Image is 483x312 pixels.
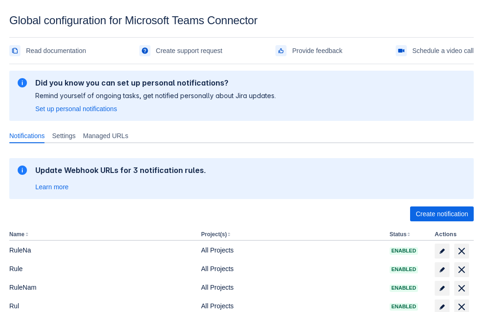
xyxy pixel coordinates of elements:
[396,43,474,58] a: Schedule a video call
[390,231,407,238] button: Status
[438,285,446,292] span: edit
[390,285,418,291] span: Enabled
[9,264,194,273] div: Rule
[456,283,467,294] span: delete
[156,43,222,58] span: Create support request
[398,47,405,54] span: videoCall
[9,283,194,292] div: RuleNam
[438,303,446,311] span: edit
[17,77,28,88] span: information
[139,43,222,58] a: Create support request
[201,231,227,238] button: Project(s)
[83,131,128,140] span: Managed URLs
[9,231,25,238] button: Name
[35,104,117,113] a: Set up personal notifications
[35,166,206,175] h2: Update Webhook URLs for 3 notification rules.
[277,47,285,54] span: feedback
[416,206,468,221] span: Create notification
[35,78,276,87] h2: Did you know you can set up personal notifications?
[201,264,382,273] div: All Projects
[17,165,28,176] span: information
[390,304,418,309] span: Enabled
[9,301,194,311] div: Rul
[410,206,474,221] button: Create notification
[201,283,382,292] div: All Projects
[141,47,149,54] span: support
[431,229,474,241] th: Actions
[456,246,467,257] span: delete
[201,301,382,311] div: All Projects
[275,43,342,58] a: Provide feedback
[26,43,86,58] span: Read documentation
[9,14,474,27] div: Global configuration for Microsoft Teams Connector
[9,43,86,58] a: Read documentation
[35,182,69,192] a: Learn more
[292,43,342,58] span: Provide feedback
[456,264,467,275] span: delete
[412,43,474,58] span: Schedule a video call
[52,131,76,140] span: Settings
[9,131,45,140] span: Notifications
[390,248,418,253] span: Enabled
[201,246,382,255] div: All Projects
[438,266,446,273] span: edit
[9,246,194,255] div: RuleNa
[438,247,446,255] span: edit
[390,267,418,272] span: Enabled
[35,91,276,100] p: Remind yourself of ongoing tasks, get notified personally about Jira updates.
[11,47,19,54] span: documentation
